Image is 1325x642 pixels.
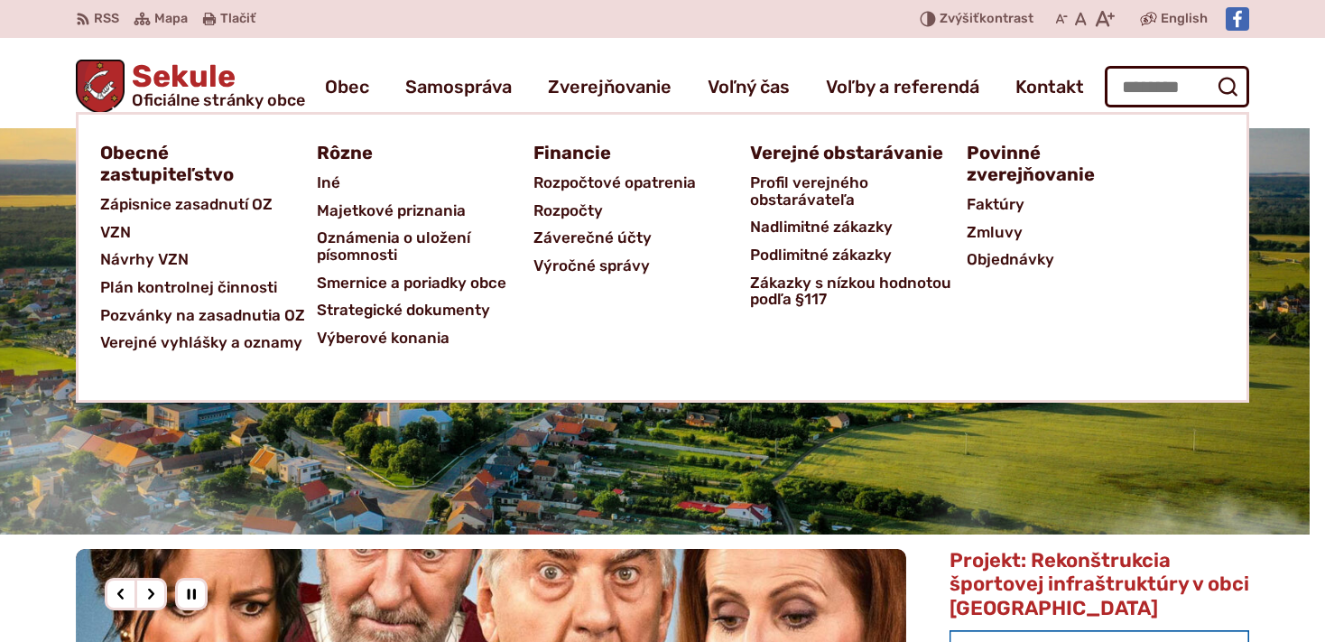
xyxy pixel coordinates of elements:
[100,329,317,357] a: Verejné vyhlášky a oznamy
[317,269,506,297] span: Smernice a poriadky obce
[100,191,317,219] a: Zápisnice zasadnutí OZ
[125,61,305,108] h1: Sekule
[105,578,137,610] div: Predošlý slajd
[533,252,750,280] a: Výročné správy
[533,197,603,225] span: Rozpočty
[100,219,317,247] a: VZN
[940,11,979,26] span: Zvýšiť
[750,136,943,169] span: Verejné obstarávanie
[405,61,512,112] a: Samospráva
[548,61,672,112] a: Zverejňovanie
[134,578,167,610] div: Nasledujúci slajd
[1015,61,1084,112] a: Kontakt
[1161,8,1208,30] span: English
[533,252,650,280] span: Výročné správy
[967,246,1054,274] span: Objednávky
[317,197,466,225] span: Majetkové priznania
[533,169,750,197] a: Rozpočtové opatrenia
[708,61,790,112] a: Voľný čas
[967,191,1183,219] a: Faktúry
[750,241,892,269] span: Podlimitné zákazky
[100,302,305,330] span: Pozvánky na zasadnutia OZ
[967,219,1023,247] span: Zmluvy
[317,324,449,352] span: Výberové konania
[76,60,125,114] img: Prejsť na domovskú stránku
[750,241,967,269] a: Podlimitné zákazky
[317,296,533,324] a: Strategické dokumenty
[533,136,728,169] a: Financie
[100,329,302,357] span: Verejné vyhlášky a oznamy
[100,136,295,191] a: Obecné zastupiteľstvo
[967,136,1162,191] a: Povinné zverejňovanie
[317,169,340,197] span: Iné
[154,8,188,30] span: Mapa
[100,246,317,274] a: Návrhy VZN
[533,224,750,252] a: Záverečné účty
[76,60,305,114] a: Logo Sekule, prejsť na domovskú stránku.
[967,191,1024,219] span: Faktúry
[826,61,979,112] a: Voľby a referendá
[100,219,131,247] span: VZN
[100,274,317,302] a: Plán kontrolnej činnosti
[950,548,1249,620] span: Projekt: Rekonštrukcia športovej infraštruktúry v obci [GEOGRAPHIC_DATA]
[750,136,945,169] a: Verejné obstarávanie
[317,324,533,352] a: Výberové konania
[94,8,119,30] span: RSS
[100,246,189,274] span: Návrhy VZN
[967,219,1183,247] a: Zmluvy
[325,61,369,112] a: Obec
[967,246,1183,274] a: Objednávky
[317,136,512,169] a: Rôzne
[100,191,273,219] span: Zápisnice zasadnutí OZ
[1157,8,1211,30] a: English
[533,169,696,197] span: Rozpočtové opatrenia
[533,136,611,169] span: Financie
[220,12,255,27] span: Tlačiť
[100,302,317,330] a: Pozvánky na zasadnutia OZ
[100,274,277,302] span: Plán kontrolnej činnosti
[132,92,305,108] span: Oficiálne stránky obce
[1226,7,1249,31] img: Prejsť na Facebook stránku
[317,169,533,197] a: Iné
[317,296,490,324] span: Strategické dokumenty
[317,136,373,169] span: Rôzne
[750,169,967,213] a: Profil verejného obstarávateľa
[533,224,652,252] span: Záverečné účty
[533,197,750,225] a: Rozpočty
[940,12,1033,27] span: kontrast
[317,224,533,268] a: Oznámenia o uložení písomnosti
[317,197,533,225] a: Majetkové priznania
[750,213,967,241] a: Nadlimitné zákazky
[317,269,533,297] a: Smernice a poriadky obce
[175,578,208,610] div: Pozastaviť pohyb slajdera
[750,213,893,241] span: Nadlimitné zákazky
[750,269,967,313] a: Zákazky s nízkou hodnotou podľa §117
